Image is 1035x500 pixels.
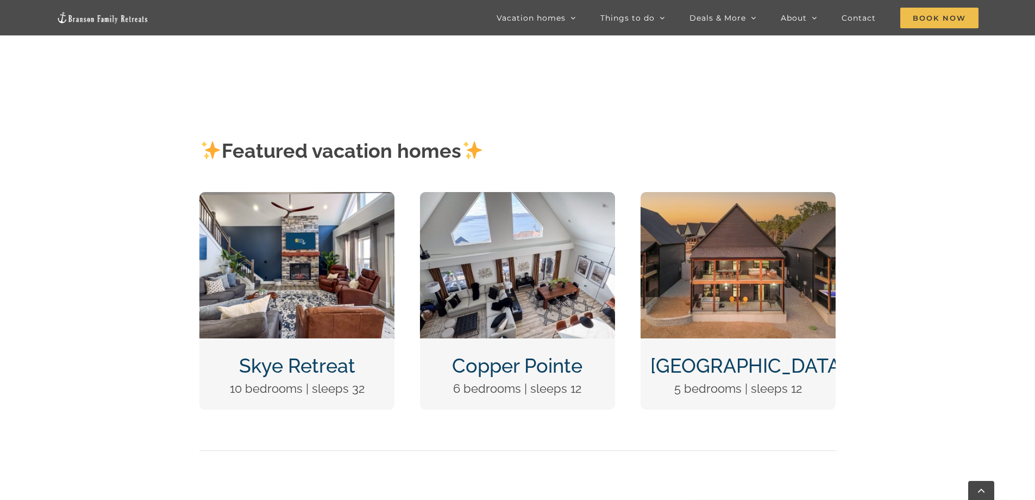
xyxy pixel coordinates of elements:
[650,354,846,377] a: [GEOGRAPHIC_DATA]
[201,140,221,160] img: ✨
[650,379,826,398] p: 5 bedrooms | sleeps 12
[641,191,836,205] a: DCIM100MEDIADJI_0124.JPG
[689,14,746,22] span: Deals & More
[600,14,655,22] span: Things to do
[452,354,582,377] a: Copper Pointe
[209,379,385,398] p: 10 bedrooms | sleeps 32
[842,14,876,22] span: Contact
[463,140,482,160] img: ✨
[430,379,605,398] p: 6 bedrooms | sleeps 12
[199,139,484,162] strong: Featured vacation homes
[239,354,355,377] a: Skye Retreat
[199,191,394,205] a: Skye Retreat at Table Rock Lake-3004-Edit
[900,8,978,28] span: Book Now
[497,14,566,22] span: Vacation homes
[57,11,149,24] img: Branson Family Retreats Logo
[781,14,807,22] span: About
[420,191,615,205] a: Copper Pointe at Table Rock Lake-1051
